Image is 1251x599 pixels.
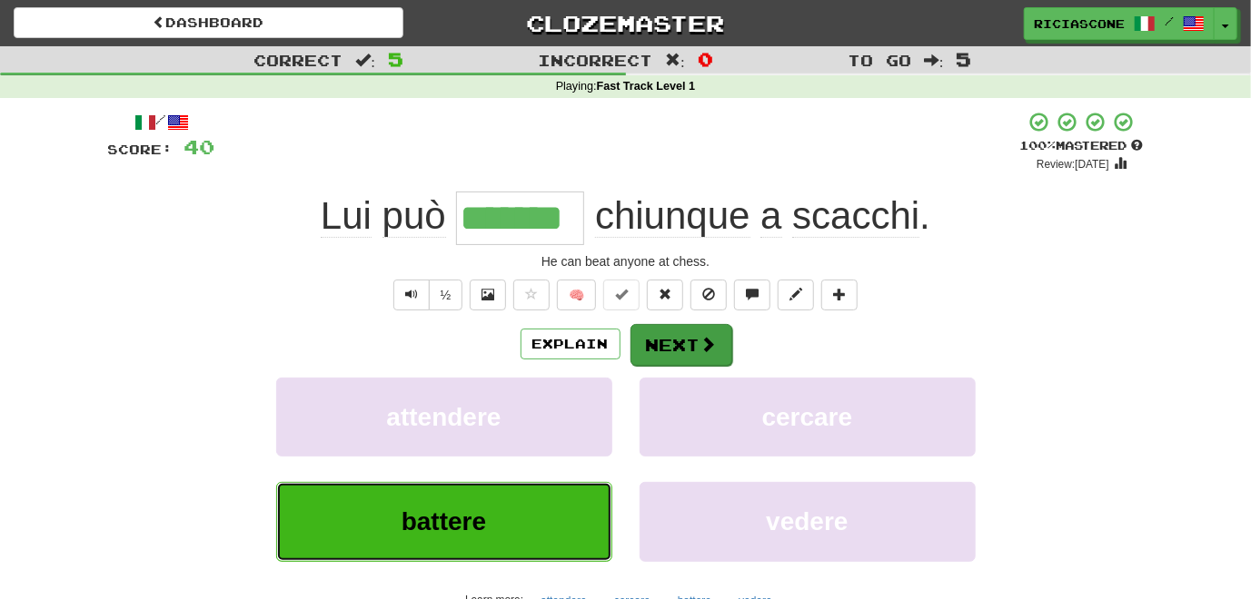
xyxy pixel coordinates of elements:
small: Review: [DATE] [1037,158,1109,171]
div: / [108,111,215,133]
span: a [760,194,781,238]
span: 40 [184,135,215,158]
span: vedere [766,507,848,535]
strong: Fast Track Level 1 [597,80,696,93]
span: 5 [957,48,972,70]
span: 0 [698,48,713,70]
button: attendere [276,378,612,457]
button: 🧠 [557,280,596,310]
button: Explain [521,329,621,359]
button: Discuss sentence (alt+u) [734,280,770,310]
span: To go [848,51,911,69]
a: RICIASCONE / [1024,7,1215,40]
span: battere [402,507,486,535]
a: Clozemaster [431,7,820,39]
span: . [584,194,930,238]
div: Text-to-speech controls [390,280,463,310]
span: : [665,53,685,68]
span: Lui [321,194,372,238]
span: / [1165,15,1174,27]
button: ½ [429,280,463,310]
button: Set this sentence to 100% Mastered (alt+m) [603,280,640,310]
button: Add to collection (alt+a) [821,280,858,310]
span: scacchi [792,194,919,238]
div: He can beat anyone at chess. [108,252,1144,270]
span: 100 % [1020,138,1057,152]
button: cercare [640,378,976,457]
button: Next [630,324,732,366]
span: RICIASCONE [1034,15,1125,32]
span: 5 [388,48,403,70]
button: vedere [640,482,976,561]
button: Play sentence audio (ctl+space) [393,280,430,310]
span: Incorrect [538,51,652,69]
span: : [924,53,944,68]
span: Correct [253,51,343,69]
button: Favorite sentence (alt+f) [513,280,550,310]
span: chiunque [595,194,750,238]
span: cercare [762,403,853,431]
span: può [382,194,446,238]
button: Ignore sentence (alt+i) [690,280,727,310]
span: : [355,53,375,68]
a: Dashboard [14,7,403,38]
div: Mastered [1020,138,1144,154]
span: Score: [108,142,174,157]
button: Show image (alt+x) [470,280,506,310]
button: Reset to 0% Mastered (alt+r) [647,280,683,310]
button: Edit sentence (alt+d) [778,280,814,310]
button: battere [276,482,612,561]
span: attendere [386,403,501,431]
